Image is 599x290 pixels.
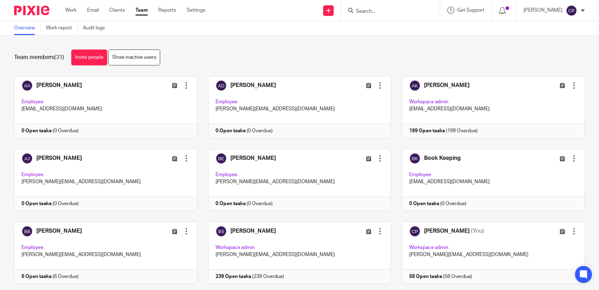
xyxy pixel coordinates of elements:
[14,6,49,15] img: Pixie
[109,7,125,14] a: Clients
[108,50,160,65] a: Show inactive users
[457,8,484,13] span: Get Support
[14,54,64,61] h1: Team members
[566,5,577,16] img: svg%3E
[355,8,419,15] input: Search
[83,21,110,35] a: Audit logs
[65,7,77,14] a: Work
[187,7,205,14] a: Settings
[158,7,176,14] a: Reports
[14,21,41,35] a: Overview
[54,54,64,60] span: (31)
[87,7,99,14] a: Email
[524,7,562,14] p: [PERSON_NAME]
[135,7,148,14] a: Team
[71,50,107,65] a: Invite people
[46,21,78,35] a: Work report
